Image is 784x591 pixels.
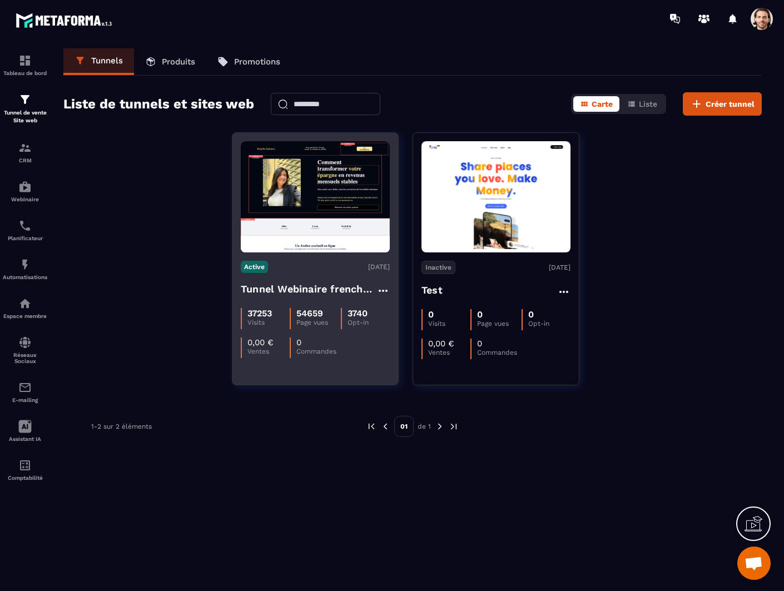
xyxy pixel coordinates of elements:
a: social-networksocial-networkRéseaux Sociaux [3,327,47,373]
img: social-network [18,336,32,349]
h2: Liste de tunnels et sites web [63,93,254,115]
a: Produits [134,48,206,75]
img: image [241,141,390,252]
p: 0,00 € [428,339,454,349]
p: 0 [477,339,482,349]
p: Planificateur [3,235,47,241]
p: 0 [428,309,434,320]
p: 0 [296,337,301,347]
p: 0 [528,309,534,320]
p: Promotions [234,57,280,67]
p: Opt-in [348,319,390,326]
p: CRM [3,157,47,163]
p: Commandes [477,349,519,356]
a: Promotions [206,48,291,75]
p: Comptabilité [3,475,47,481]
p: Ventes [247,347,290,355]
p: Visits [247,319,290,326]
a: Assistant IA [3,411,47,450]
a: automationsautomationsEspace membre [3,289,47,327]
p: 0 [477,309,483,320]
p: Page vues [296,319,340,326]
p: Automatisations [3,274,47,280]
img: scheduler [18,219,32,232]
h4: Test [421,282,443,298]
p: Tunnels [91,56,123,66]
span: Carte [592,100,613,108]
p: 0,00 € [247,337,274,347]
a: accountantaccountantComptabilité [3,450,47,489]
span: Liste [639,100,657,108]
img: email [18,381,32,394]
p: Commandes [296,347,339,355]
p: Réseaux Sociaux [3,352,47,364]
img: automations [18,297,32,310]
p: de 1 [418,422,431,431]
p: Visits [428,320,470,327]
img: automations [18,180,32,193]
p: Produits [162,57,195,67]
a: automationsautomationsAutomatisations [3,250,47,289]
button: Créer tunnel [683,92,762,116]
p: 37253 [247,308,272,319]
p: [DATE] [549,264,570,271]
p: Opt-in [528,320,570,327]
p: Ventes [428,349,470,356]
img: accountant [18,459,32,472]
p: Active [241,261,268,273]
p: Tableau de bord [3,70,47,76]
a: emailemailE-mailing [3,373,47,411]
img: prev [380,421,390,431]
span: Créer tunnel [706,98,755,110]
p: 54659 [296,308,323,319]
a: schedulerschedulerPlanificateur [3,211,47,250]
img: prev [366,421,376,431]
img: logo [16,10,116,31]
p: 01 [394,416,414,437]
p: E-mailing [3,397,47,403]
img: next [435,421,445,431]
button: Liste [621,96,664,112]
img: next [449,421,459,431]
button: Carte [573,96,619,112]
h4: Tunnel Webinaire frenchy partners [241,281,376,297]
img: automations [18,258,32,271]
a: Tunnels [63,48,134,75]
a: formationformationCRM [3,133,47,172]
a: formationformationTableau de bord [3,46,47,85]
img: formation [18,54,32,67]
p: 3740 [348,308,368,319]
p: Inactive [421,261,455,274]
p: Assistant IA [3,436,47,442]
img: formation [18,141,32,155]
p: Page vues [477,320,521,327]
p: [DATE] [368,263,390,271]
a: automationsautomationsWebinaire [3,172,47,211]
img: image [421,145,570,250]
img: formation [18,93,32,106]
p: Tunnel de vente Site web [3,109,47,125]
div: Mở cuộc trò chuyện [737,547,771,580]
p: Espace membre [3,313,47,319]
p: 1-2 sur 2 éléments [91,423,152,430]
p: Webinaire [3,196,47,202]
a: formationformationTunnel de vente Site web [3,85,47,133]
